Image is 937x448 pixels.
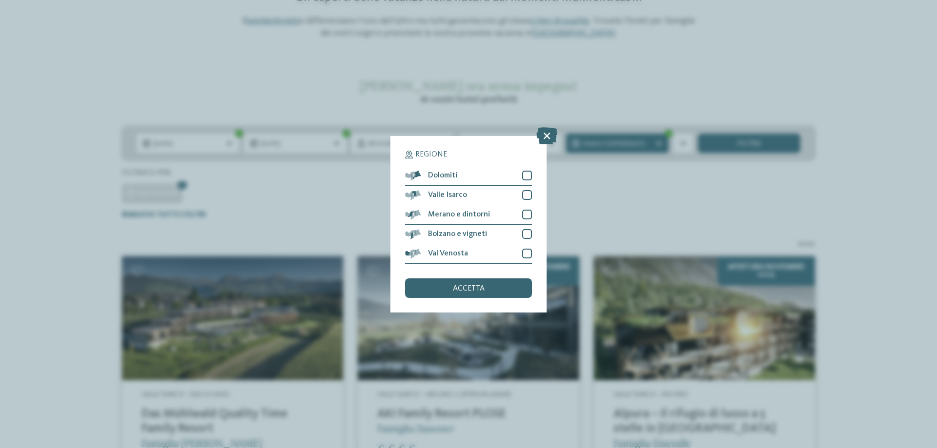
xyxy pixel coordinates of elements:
span: Merano e dintorni [428,211,490,218]
span: Regione [415,151,447,158]
span: accetta [453,285,485,292]
span: Dolomiti [428,172,457,179]
span: Bolzano e vigneti [428,230,487,238]
span: Val Venosta [428,250,468,257]
span: Valle Isarco [428,191,467,199]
